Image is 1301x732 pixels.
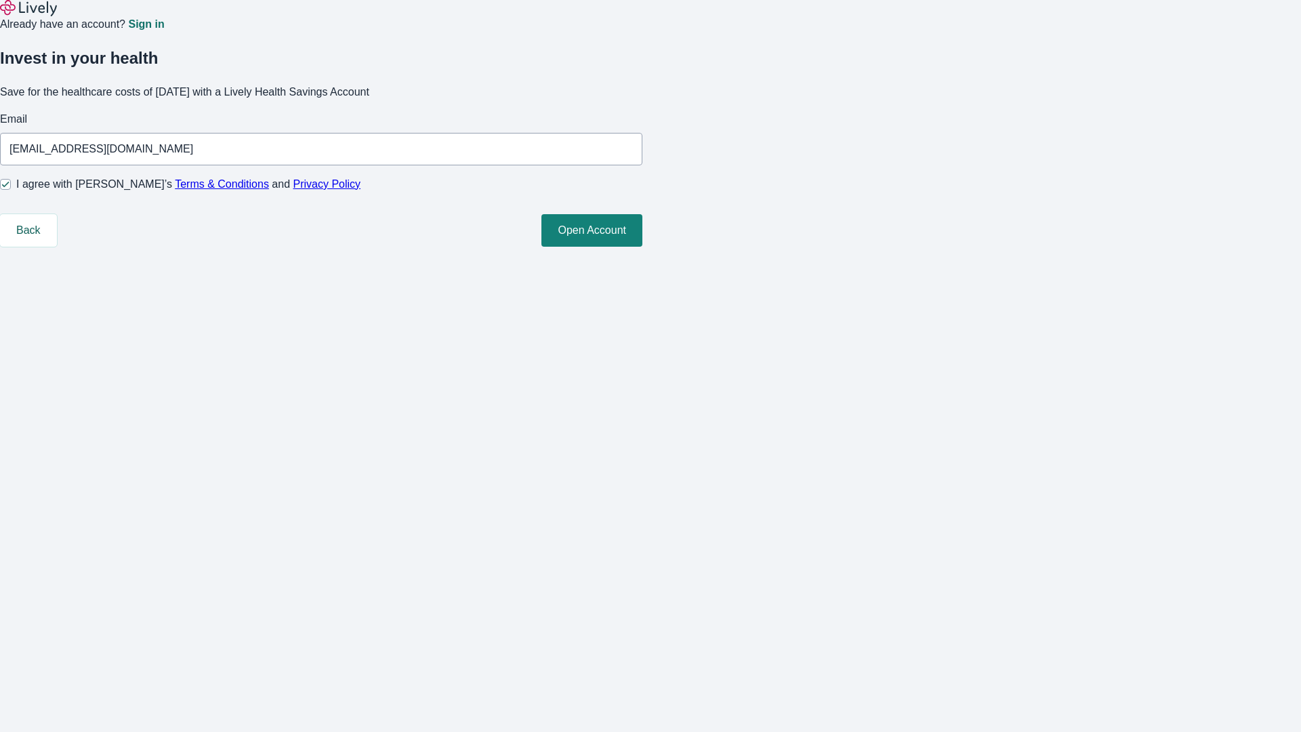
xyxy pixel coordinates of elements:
a: Sign in [128,19,164,30]
button: Open Account [541,214,642,247]
a: Terms & Conditions [175,178,269,190]
a: Privacy Policy [293,178,361,190]
span: I agree with [PERSON_NAME]’s and [16,176,360,192]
